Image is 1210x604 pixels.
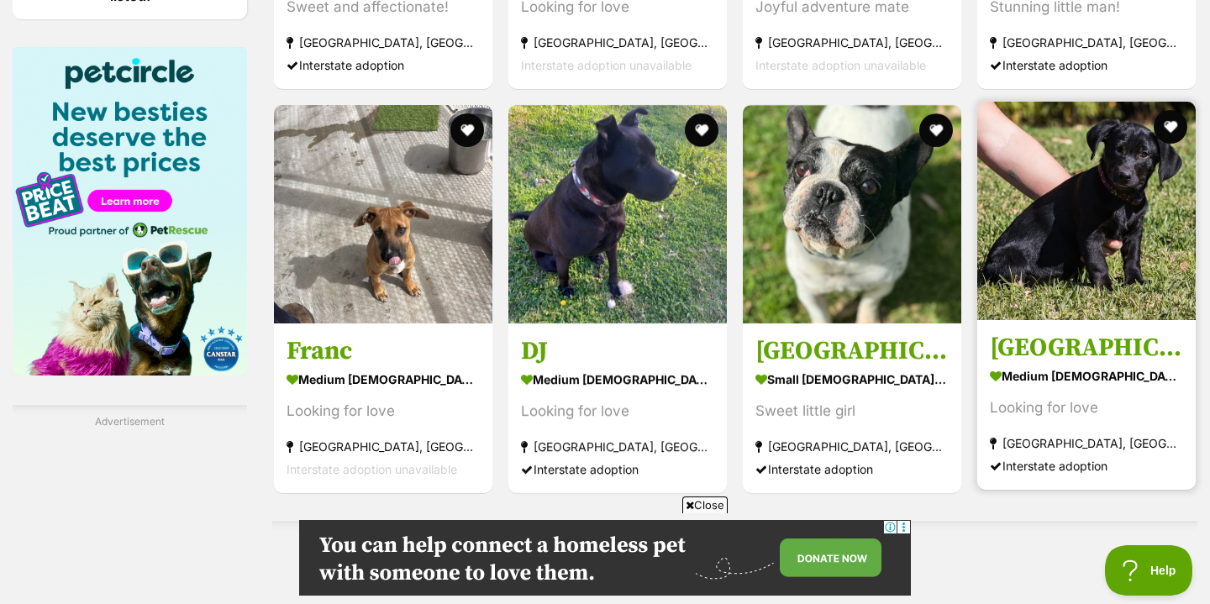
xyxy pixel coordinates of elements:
span: Interstate adoption unavailable [287,463,457,477]
h3: DJ [521,336,714,368]
img: Paris - Border Collie x Australian Kelpie Dog [977,102,1196,320]
button: favourite [685,113,718,147]
img: Paris - French Bulldog [743,105,961,323]
strong: small [DEMOGRAPHIC_DATA] Dog [755,368,949,392]
span: Interstate adoption unavailable [755,58,926,72]
iframe: Advertisement [299,520,911,596]
strong: [GEOGRAPHIC_DATA], [GEOGRAPHIC_DATA] [990,433,1183,455]
strong: medium [DEMOGRAPHIC_DATA] Dog [521,368,714,392]
button: favourite [919,113,953,147]
img: Franc - Staffordshire Bull Terrier Dog [274,105,492,323]
a: [GEOGRAPHIC_DATA] medium [DEMOGRAPHIC_DATA] Dog Looking for love [GEOGRAPHIC_DATA], [GEOGRAPHIC_D... [977,320,1196,491]
div: Interstate adoption [521,459,714,481]
div: Interstate adoption [287,54,480,76]
h3: [GEOGRAPHIC_DATA] [990,333,1183,365]
div: Looking for love [521,401,714,423]
strong: medium [DEMOGRAPHIC_DATA] Dog [287,368,480,392]
a: DJ medium [DEMOGRAPHIC_DATA] Dog Looking for love [GEOGRAPHIC_DATA], [GEOGRAPHIC_DATA] Interstate... [508,323,727,494]
iframe: Help Scout Beacon - Open [1105,545,1193,596]
strong: [GEOGRAPHIC_DATA], [GEOGRAPHIC_DATA] [287,436,480,459]
div: Interstate adoption [755,459,949,481]
strong: [GEOGRAPHIC_DATA], [GEOGRAPHIC_DATA] [521,31,714,54]
strong: [GEOGRAPHIC_DATA], [GEOGRAPHIC_DATA] [521,436,714,459]
span: Close [682,496,728,513]
h3: [GEOGRAPHIC_DATA] [755,336,949,368]
strong: [GEOGRAPHIC_DATA], [GEOGRAPHIC_DATA] [287,31,480,54]
button: favourite [450,113,484,147]
button: favourite [1154,110,1187,144]
a: [GEOGRAPHIC_DATA] small [DEMOGRAPHIC_DATA] Dog Sweet little girl [GEOGRAPHIC_DATA], [GEOGRAPHIC_D... [743,323,961,494]
h3: Franc [287,336,480,368]
strong: medium [DEMOGRAPHIC_DATA] Dog [990,365,1183,389]
strong: [GEOGRAPHIC_DATA], [GEOGRAPHIC_DATA] [990,31,1183,54]
div: Interstate adoption [990,455,1183,478]
img: DJ - Shar Pei Dog [508,105,727,323]
img: Pet Circle promo banner [13,47,247,376]
a: Franc medium [DEMOGRAPHIC_DATA] Dog Looking for love [GEOGRAPHIC_DATA], [GEOGRAPHIC_DATA] Interst... [274,323,492,494]
div: Sweet little girl [755,401,949,423]
strong: [GEOGRAPHIC_DATA], [GEOGRAPHIC_DATA] [755,436,949,459]
div: Looking for love [287,401,480,423]
span: Interstate adoption unavailable [521,58,692,72]
div: Interstate adoption [990,54,1183,76]
strong: [GEOGRAPHIC_DATA], [GEOGRAPHIC_DATA] [755,31,949,54]
div: Looking for love [990,397,1183,420]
